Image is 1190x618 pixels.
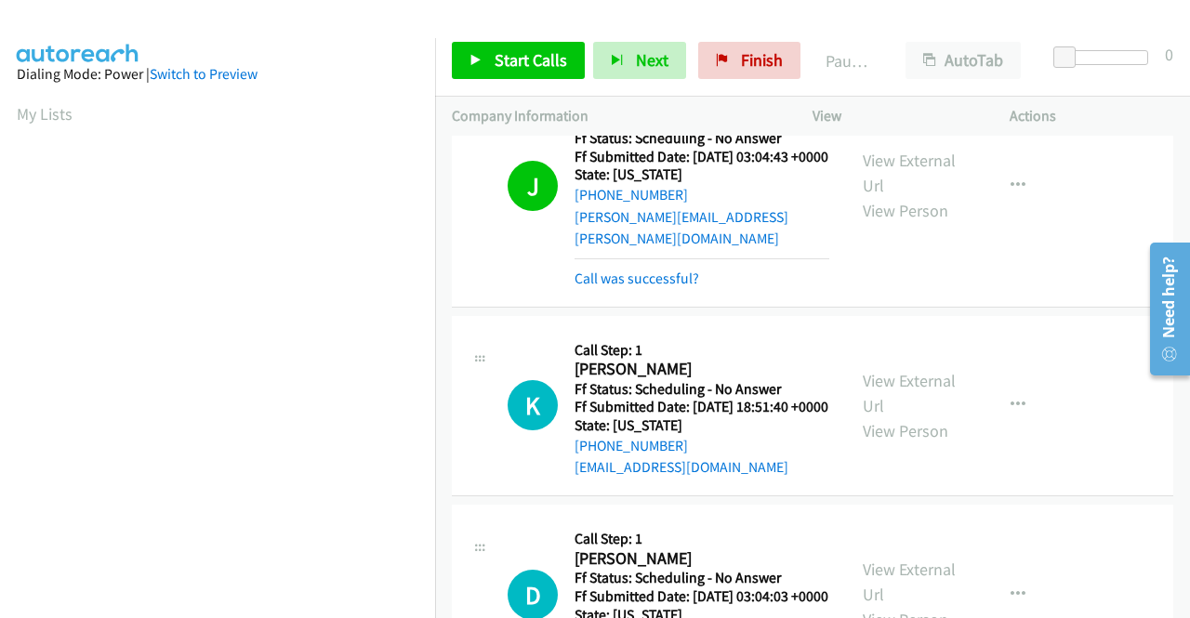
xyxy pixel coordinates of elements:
[17,63,418,85] div: Dialing Mode: Power |
[575,165,829,184] h5: State: [US_STATE]
[17,103,73,125] a: My Lists
[575,458,788,476] a: [EMAIL_ADDRESS][DOMAIN_NAME]
[452,105,779,127] p: Company Information
[575,359,823,380] h2: [PERSON_NAME]
[1137,235,1190,383] iframe: Resource Center
[593,42,686,79] button: Next
[698,42,800,79] a: Finish
[575,398,828,416] h5: Ff Submitted Date: [DATE] 18:51:40 +0000
[863,370,956,416] a: View External Url
[1165,42,1173,67] div: 0
[575,208,788,248] a: [PERSON_NAME][EMAIL_ADDRESS][PERSON_NAME][DOMAIN_NAME]
[150,65,258,83] a: Switch to Preview
[741,49,783,71] span: Finish
[575,548,823,570] h2: [PERSON_NAME]
[575,416,828,435] h5: State: [US_STATE]
[508,161,558,211] h1: J
[575,587,828,606] h5: Ff Submitted Date: [DATE] 03:04:03 +0000
[863,559,956,605] a: View External Url
[575,569,828,587] h5: Ff Status: Scheduling - No Answer
[495,49,567,71] span: Start Calls
[1010,105,1173,127] p: Actions
[863,200,948,221] a: View Person
[575,270,699,287] a: Call was successful?
[575,380,828,399] h5: Ff Status: Scheduling - No Answer
[575,148,829,166] h5: Ff Submitted Date: [DATE] 03:04:43 +0000
[826,48,872,73] p: Paused
[863,420,948,441] a: View Person
[575,530,828,548] h5: Call Step: 1
[575,129,829,148] h5: Ff Status: Scheduling - No Answer
[508,380,558,430] div: The call is yet to be attempted
[863,150,956,196] a: View External Url
[636,49,668,71] span: Next
[906,42,1021,79] button: AutoTab
[508,380,558,430] h1: K
[1063,50,1148,65] div: Delay between calls (in seconds)
[575,186,688,204] a: [PHONE_NUMBER]
[575,341,828,360] h5: Call Step: 1
[575,437,688,454] a: [PHONE_NUMBER]
[813,105,976,127] p: View
[452,42,585,79] a: Start Calls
